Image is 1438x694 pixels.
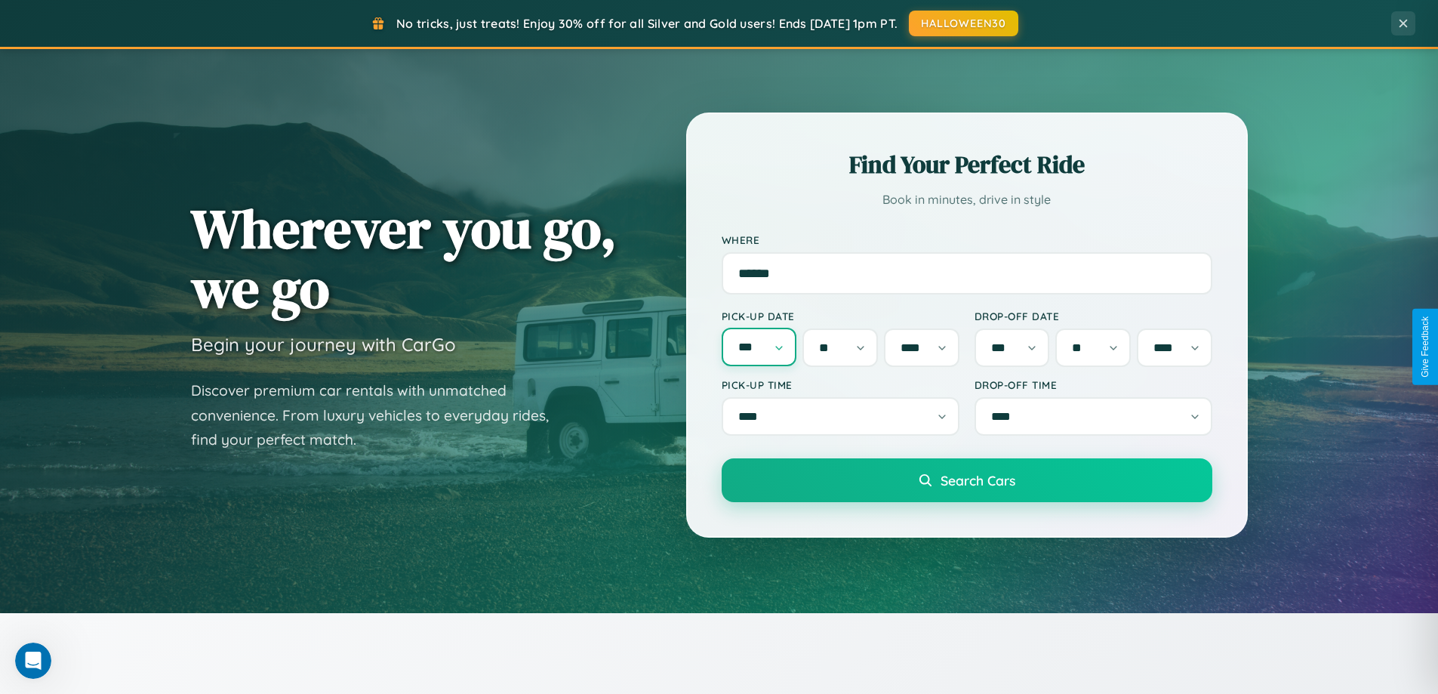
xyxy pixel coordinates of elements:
[722,378,959,391] label: Pick-up Time
[191,333,456,356] h3: Begin your journey with CarGo
[909,11,1018,36] button: HALLOWEEN30
[1420,316,1430,378] div: Give Feedback
[975,310,1212,322] label: Drop-off Date
[191,378,568,452] p: Discover premium car rentals with unmatched convenience. From luxury vehicles to everyday rides, ...
[722,189,1212,211] p: Book in minutes, drive in style
[396,16,898,31] span: No tricks, just treats! Enjoy 30% off for all Silver and Gold users! Ends [DATE] 1pm PT.
[975,378,1212,391] label: Drop-off Time
[191,199,617,318] h1: Wherever you go, we go
[722,310,959,322] label: Pick-up Date
[722,148,1212,181] h2: Find Your Perfect Ride
[722,458,1212,502] button: Search Cars
[722,233,1212,246] label: Where
[15,643,51,679] iframe: Intercom live chat
[941,472,1015,489] span: Search Cars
